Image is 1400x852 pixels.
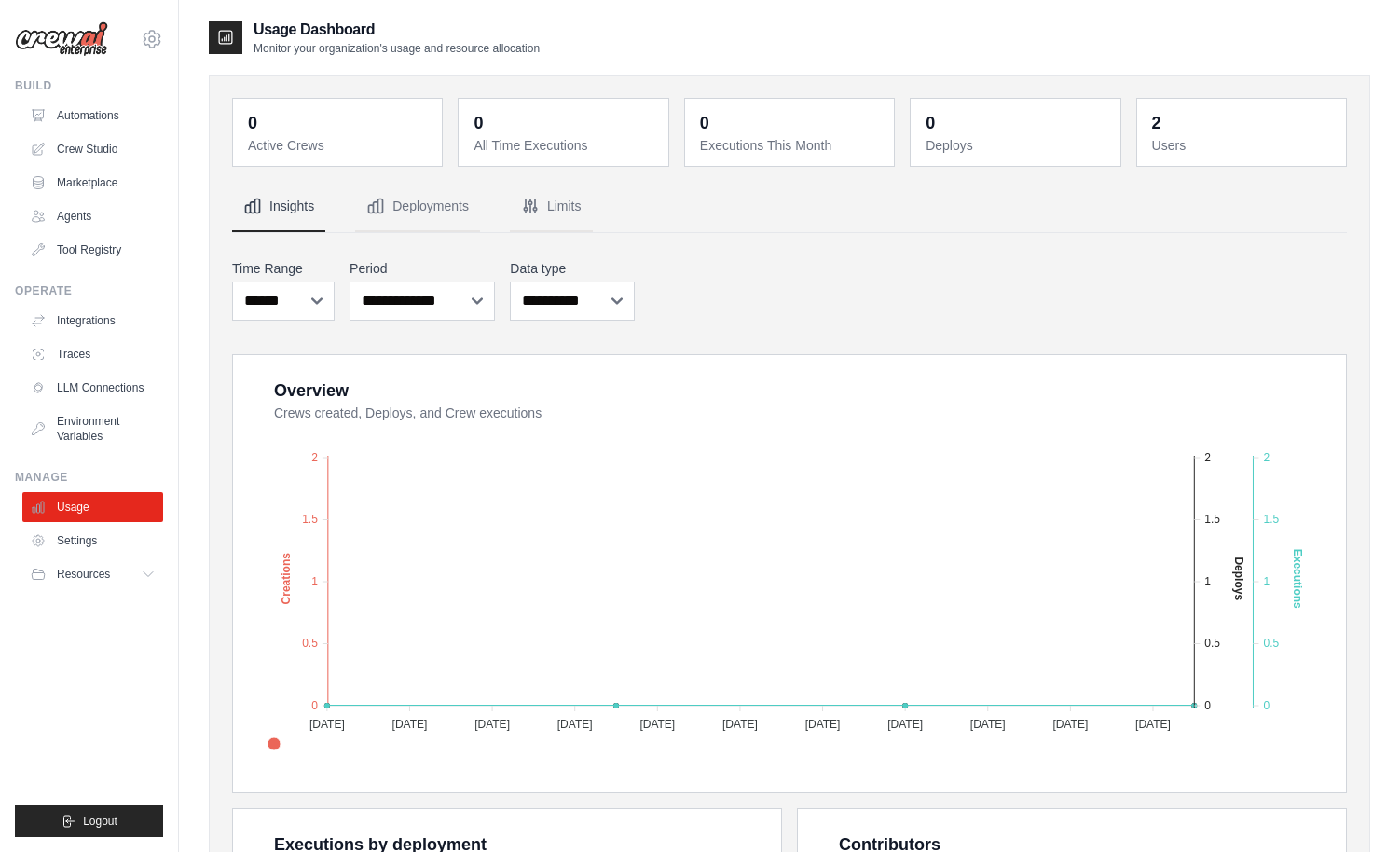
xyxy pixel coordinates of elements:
tspan: [DATE] [1052,718,1088,731]
button: Insights [232,182,325,232]
tspan: [DATE] [557,718,593,731]
button: Logout [15,805,163,837]
div: Manage [15,470,163,485]
tspan: [DATE] [722,718,758,731]
span: Logout [83,814,117,829]
text: Deploys [1232,557,1245,600]
tspan: [DATE] [970,718,1006,731]
label: Time Range [232,259,335,278]
text: Creations [280,553,293,605]
div: 2 [1152,110,1161,136]
div: Build [15,78,163,93]
tspan: 2 [311,451,318,464]
tspan: [DATE] [309,718,345,731]
tspan: 0 [311,699,318,712]
a: Automations [22,101,163,131]
a: LLM Connections [22,373,163,403]
nav: Tabs [232,182,1347,232]
dt: Deploys [926,136,1108,155]
text: Executions [1291,549,1304,609]
tspan: [DATE] [474,718,510,731]
span: Resources [57,567,110,582]
tspan: 1 [1204,575,1211,588]
div: 0 [248,110,257,136]
tspan: 1 [311,575,318,588]
div: Overview [274,378,349,404]
tspan: 2 [1204,451,1211,464]
a: Settings [22,526,163,556]
a: Tool Registry [22,235,163,265]
dt: All Time Executions [474,136,656,155]
label: Data type [510,259,635,278]
dt: Executions This Month [700,136,883,155]
tspan: 1.5 [1263,513,1279,526]
h2: Usage Dashboard [254,19,540,41]
tspan: [DATE] [1135,718,1171,731]
a: Marketplace [22,168,163,198]
dt: Crews created, Deploys, and Crew executions [274,404,1324,422]
div: Operate [15,283,163,298]
img: Logo [15,21,108,57]
a: Usage [22,492,163,522]
div: 0 [700,110,709,136]
tspan: 2 [1263,451,1270,464]
a: Traces [22,339,163,369]
div: 0 [926,110,935,136]
a: Crew Studio [22,134,163,164]
button: Deployments [355,182,480,232]
p: Monitor your organization's usage and resource allocation [254,41,540,56]
label: Period [350,259,495,278]
tspan: [DATE] [805,718,841,731]
dt: Users [1152,136,1335,155]
tspan: 1.5 [1204,513,1220,526]
tspan: 1 [1263,575,1270,588]
tspan: 0.5 [1204,637,1220,650]
button: Resources [22,559,163,589]
button: Limits [510,182,593,232]
a: Integrations [22,306,163,336]
tspan: [DATE] [392,718,428,731]
tspan: [DATE] [887,718,923,731]
div: 0 [474,110,483,136]
tspan: 0.5 [302,637,318,650]
tspan: 0.5 [1263,637,1279,650]
dt: Active Crews [248,136,431,155]
tspan: 1.5 [302,513,318,526]
tspan: 0 [1263,699,1270,712]
tspan: [DATE] [639,718,675,731]
a: Agents [22,201,163,231]
tspan: 0 [1204,699,1211,712]
a: Environment Variables [22,406,163,451]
